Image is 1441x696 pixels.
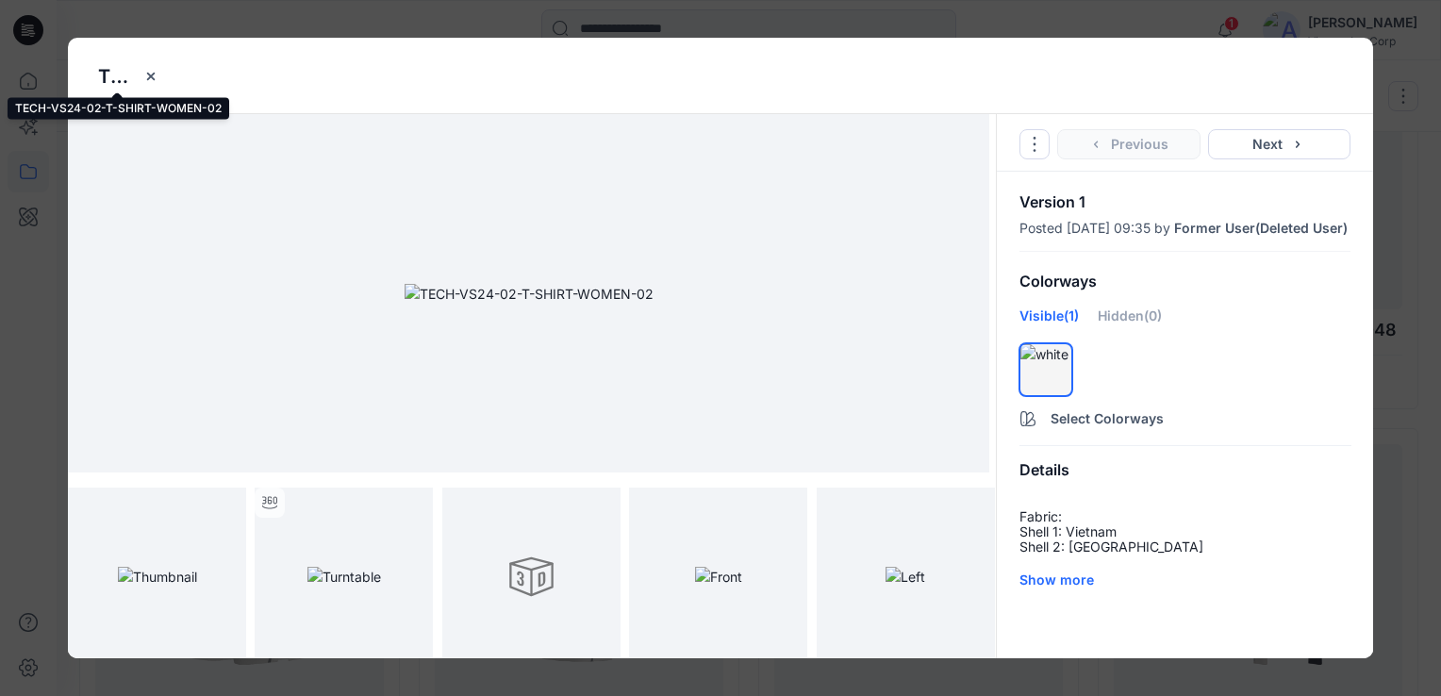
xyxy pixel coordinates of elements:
[1019,221,1350,236] div: Posted [DATE] 09:35 by
[118,567,197,587] img: Thumbnail
[997,446,1373,494] div: Details
[1208,129,1351,159] button: Next
[997,400,1373,430] button: Select Colorways
[1019,570,1350,589] div: Show more
[886,567,925,587] img: Left
[1019,509,1350,555] p: Fabric: Shell 1: Vietnam Shell 2: [GEOGRAPHIC_DATA] Features/Performance: Knit fabric, hi-tech lo...
[1098,306,1162,340] div: Hidden (0)
[1174,221,1348,236] a: Former User(Deleted User)
[98,62,136,91] p: TECH-VS24-02-T-SHIRT-WOMEN-02
[1019,129,1050,159] button: Options
[1019,343,1072,396] div: hide/show colorwaywhite
[997,257,1373,306] div: Colorways
[695,567,742,587] img: Front
[136,61,166,91] button: close-btn
[1019,194,1350,209] p: Version 1
[405,284,654,304] img: TECH-VS24-02-T-SHIRT-WOMEN-02
[1039,346,1069,376] div: There must be at least one visible colorway
[307,567,381,587] img: Turntable
[1019,306,1079,340] div: Visible (1)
